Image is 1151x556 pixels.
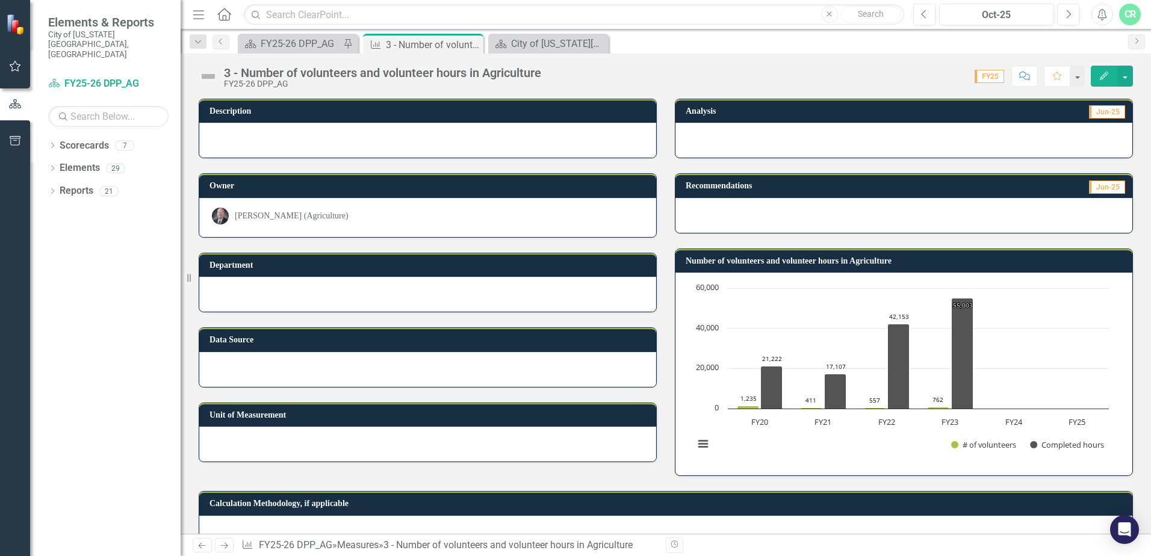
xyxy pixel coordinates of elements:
span: Jun-25 [1089,105,1125,119]
div: FY25-26 DPP_AG [261,36,340,51]
text: 55,003 [953,301,973,309]
button: View chart menu, Chart [695,436,712,453]
div: 29 [106,163,125,173]
path: FY22, 42,153. Completed hours. [888,324,910,409]
text: 411 [805,396,816,404]
text: 0 [715,402,719,413]
text: FY21 [814,416,831,427]
path: FY20, 1,235. # of volunteers. [737,406,759,409]
path: FY23, 55,003.2. Completed hours. [952,298,973,409]
h3: Calculation Methodology, if applicable [209,499,1126,508]
a: City of [US_STATE][GEOGRAPHIC_DATA] [491,36,606,51]
input: Search ClearPoint... [244,4,904,25]
span: FY25 [975,70,1004,83]
h3: Description [209,107,650,116]
div: Oct-25 [943,8,1050,22]
div: » » [241,539,657,552]
text: 1,235 [740,394,757,403]
a: Elements [60,161,100,175]
button: Show Completed hours [1030,439,1104,450]
text: 21,222 [762,354,782,363]
div: 3 - Number of volunteers and volunteer hours in Agriculture [224,66,541,79]
text: 42,153 [889,312,909,321]
div: Chart. Highcharts interactive chart. [688,282,1120,463]
path: FY21, 17,107. Completed hours. [825,374,846,409]
div: 3 - Number of volunteers and volunteer hours in Agriculture [383,539,633,551]
h3: Analysis [686,107,884,116]
text: FY22 [878,416,895,427]
text: FY24 [1005,416,1023,427]
text: 20,000 [696,362,719,372]
h3: Number of volunteers and volunteer hours in Agriculture [686,256,1126,265]
text: FY23 [942,416,958,427]
img: David Trimmer [212,208,229,224]
button: Oct-25 [939,4,1054,25]
span: Search [858,9,884,19]
button: Search [841,6,901,23]
text: 762 [932,395,943,404]
text: 40,000 [696,322,719,333]
h3: Unit of Measurement [209,410,650,419]
div: 7 [115,140,134,150]
h3: Department [209,261,650,270]
a: Reports [60,184,93,198]
a: FY25-26 DPP_AG [48,77,169,91]
div: 21 [99,186,119,196]
text: 17,107 [826,362,846,371]
a: FY25-26 DPP_AG [241,36,340,51]
path: FY22, 557. # of volunteers. [864,408,886,409]
img: Not Defined [199,67,218,86]
a: Scorecards [60,139,109,153]
div: 3 - Number of volunteers and volunteer hours in Agriculture [386,37,480,52]
div: [PERSON_NAME] (Agriculture) [235,210,349,222]
path: FY23, 762. # of volunteers. [928,407,949,409]
button: Show # of volunteers [951,439,1017,450]
small: City of [US_STATE][GEOGRAPHIC_DATA], [GEOGRAPHIC_DATA] [48,29,169,59]
button: CR [1119,4,1141,25]
a: Measures [337,539,379,551]
input: Search Below... [48,106,169,127]
img: ClearPoint Strategy [6,14,27,35]
div: FY25-26 DPP_AG [224,79,541,88]
path: FY20, 21,222. Completed hours. [761,366,783,409]
div: Open Intercom Messenger [1110,515,1139,544]
h3: Data Source [209,335,650,344]
text: 60,000 [696,282,719,292]
h3: Owner [209,181,650,190]
text: FY20 [751,416,768,427]
text: FY25 [1069,416,1085,427]
text: 557 [869,396,880,404]
span: Jun-25 [1089,181,1125,194]
h3: Recommendations [686,181,968,190]
a: FY25-26 DPP_AG [259,539,332,551]
span: Elements & Reports [48,15,169,29]
path: FY21, 411. # of volunteers. [801,408,822,409]
div: City of [US_STATE][GEOGRAPHIC_DATA] [511,36,606,51]
svg: Interactive chart [688,282,1115,463]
